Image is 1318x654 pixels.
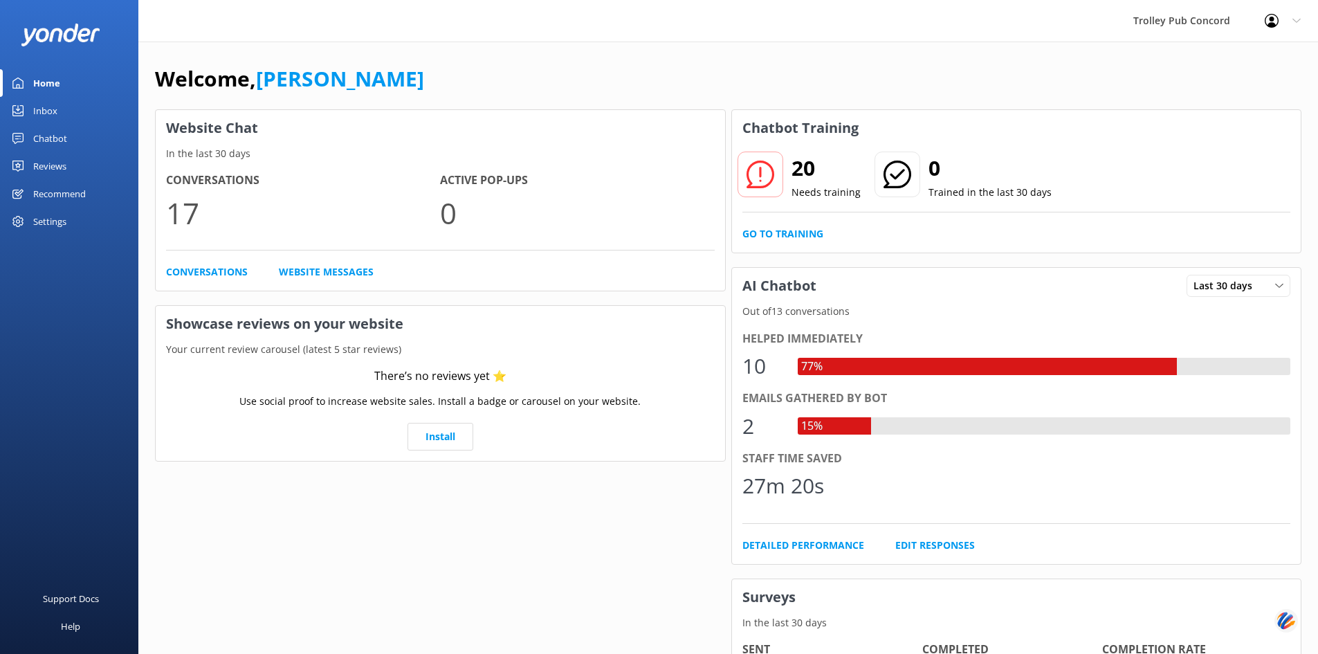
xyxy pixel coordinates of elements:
[33,125,67,152] div: Chatbot
[1274,608,1298,633] img: svg+xml;base64,PHN2ZyB3aWR0aD0iNDQiIGhlaWdodD0iNDQiIHZpZXdCb3g9IjAgMCA0NCA0NCIgZmlsbD0ibm9uZSIgeG...
[33,180,86,208] div: Recommend
[279,264,374,280] a: Website Messages
[155,62,424,96] h1: Welcome,
[166,190,440,236] p: 17
[33,97,57,125] div: Inbox
[742,349,784,383] div: 10
[791,152,861,185] h2: 20
[928,152,1052,185] h2: 0
[742,538,864,553] a: Detailed Performance
[256,64,424,93] a: [PERSON_NAME]
[156,110,725,146] h3: Website Chat
[33,69,60,97] div: Home
[742,330,1291,348] div: Helped immediately
[732,579,1301,615] h3: Surveys
[742,226,823,242] a: Go to Training
[928,185,1052,200] p: Trained in the last 30 days
[33,208,66,235] div: Settings
[33,152,66,180] div: Reviews
[732,615,1301,630] p: In the last 30 days
[742,450,1291,468] div: Staff time saved
[156,342,725,357] p: Your current review carousel (latest 5 star reviews)
[732,268,827,304] h3: AI Chatbot
[374,367,506,385] div: There’s no reviews yet ⭐
[440,172,714,190] h4: Active Pop-ups
[742,469,824,502] div: 27m 20s
[156,146,725,161] p: In the last 30 days
[742,410,784,443] div: 2
[732,304,1301,319] p: Out of 13 conversations
[742,390,1291,408] div: Emails gathered by bot
[43,585,99,612] div: Support Docs
[895,538,975,553] a: Edit Responses
[239,394,641,409] p: Use social proof to increase website sales. Install a badge or carousel on your website.
[166,172,440,190] h4: Conversations
[798,358,826,376] div: 77%
[791,185,861,200] p: Needs training
[1193,278,1261,293] span: Last 30 days
[408,423,473,451] a: Install
[440,190,714,236] p: 0
[166,264,248,280] a: Conversations
[798,417,826,435] div: 15%
[156,306,725,342] h3: Showcase reviews on your website
[61,612,80,640] div: Help
[732,110,869,146] h3: Chatbot Training
[21,24,100,46] img: yonder-white-logo.png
